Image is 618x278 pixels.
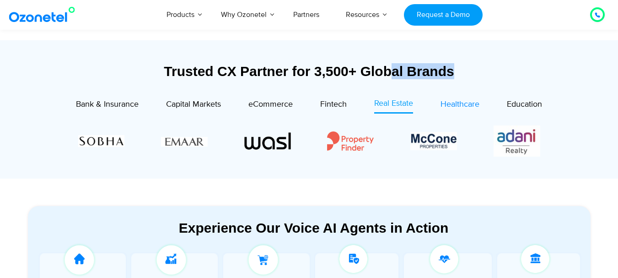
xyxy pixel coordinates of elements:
span: Capital Markets [166,99,221,109]
span: Healthcare [441,99,479,109]
div: Experience Our Voice AI Agents in Action [37,220,591,236]
span: Fintech [320,99,347,109]
a: Capital Markets [166,98,221,114]
a: Fintech [320,98,347,114]
a: Healthcare [441,98,479,114]
span: Real Estate [374,98,413,109]
a: Request a Demo [404,4,482,26]
a: eCommerce [248,98,293,114]
a: Bank & Insurance [76,98,139,114]
span: eCommerce [248,99,293,109]
span: Education [507,99,542,109]
a: Education [507,98,542,114]
div: Image Carousel [78,123,540,158]
div: Trusted CX Partner for 3,500+ Global Brands [28,63,591,79]
span: Bank & Insurance [76,99,139,109]
a: Real Estate [374,98,413,114]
